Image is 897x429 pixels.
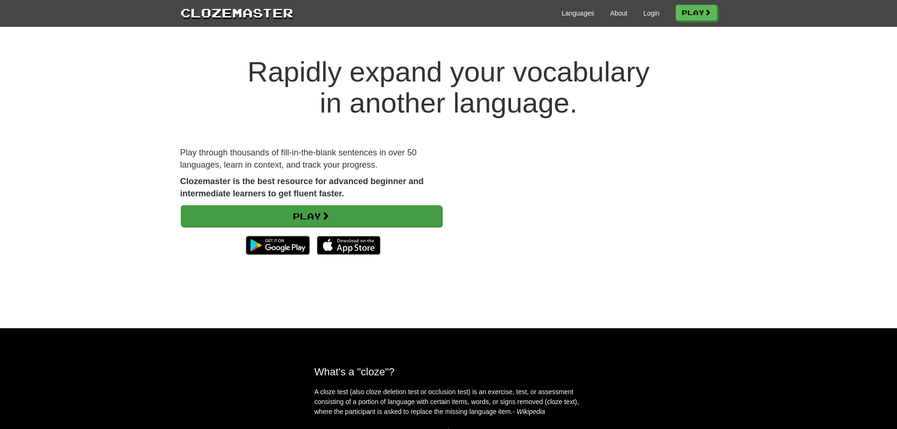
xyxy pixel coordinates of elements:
[181,205,442,227] a: Play
[676,5,717,21] a: Play
[562,8,594,18] a: Languages
[643,8,659,18] a: Login
[513,408,545,415] em: - Wikipedia
[241,231,314,259] img: Get it on Google Play
[180,177,424,198] strong: Clozemaster is the best resource for advanced beginner and intermediate learners to get fluent fa...
[315,366,583,378] h2: What's a "cloze"?
[180,4,293,21] a: Clozemaster
[180,147,442,171] p: Play through thousands of fill-in-the-blank sentences in over 50 languages, learn in context, and...
[315,387,583,417] p: A cloze test (also cloze deletion test or occlusion test) is an exercise, test, or assessment con...
[317,236,380,255] img: Download_on_the_App_Store_Badge_US-UK_135x40-25178aeef6eb6b83b96f5f2d004eda3bffbb37122de64afbaef7...
[610,8,628,18] a: About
